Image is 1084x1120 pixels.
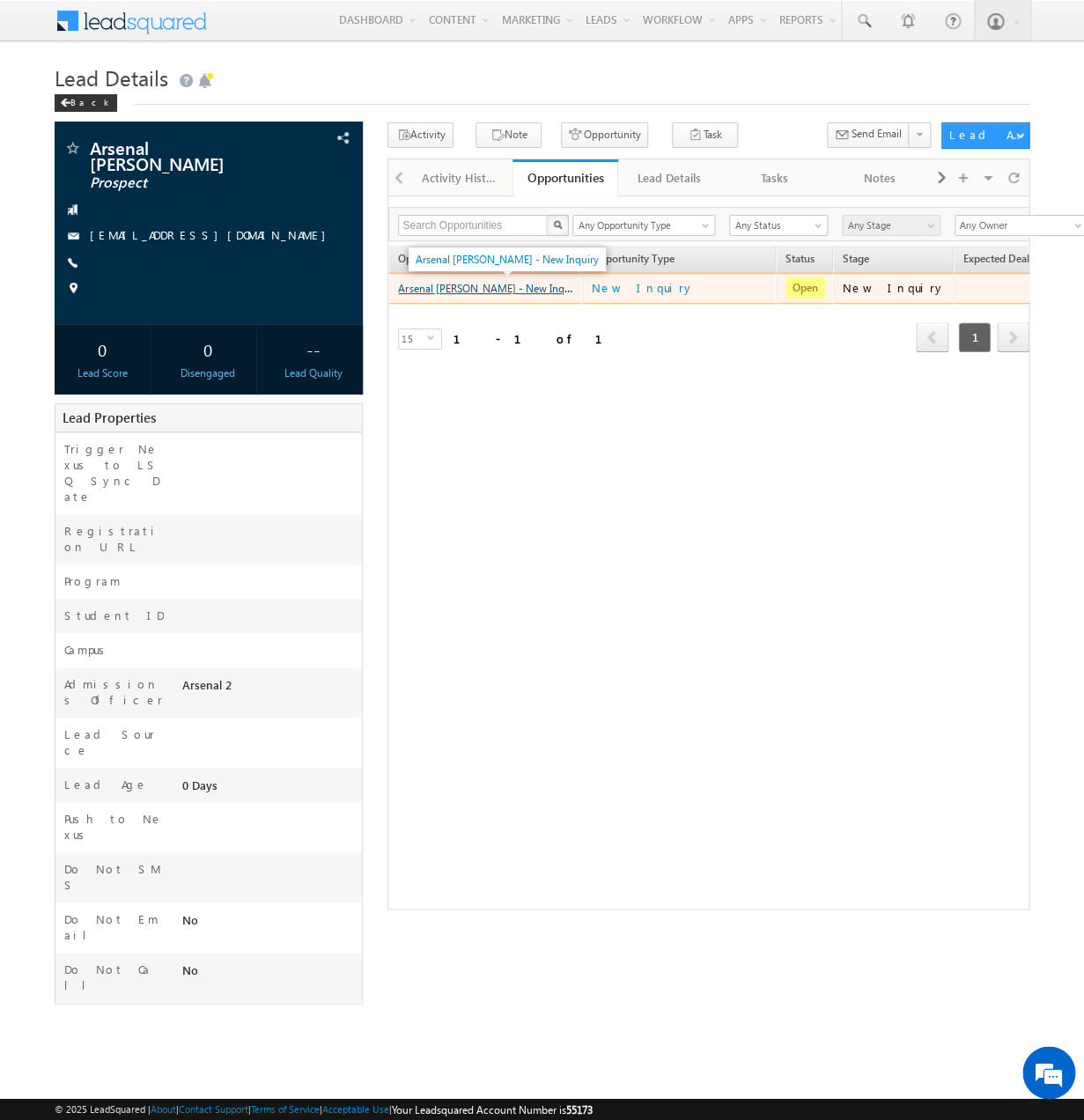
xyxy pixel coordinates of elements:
span: Stage [843,252,869,265]
div: Chat with us now [92,92,296,115]
span: Lead Details [55,63,168,92]
button: Activity [387,122,454,148]
span: Any Opportunity Type [573,217,702,233]
a: New Inquiry [592,277,768,298]
span: Lead Properties [63,409,156,426]
div: No [178,911,362,936]
textarea: Type your message and hit 'Enter' [23,163,321,527]
a: Activity History [408,159,513,196]
div: Lead Actions [949,127,1024,143]
div: Back [55,94,117,112]
button: Note [476,122,542,148]
img: d_60004797649_company_0_60004797649 [30,92,74,115]
div: Minimize live chat window [289,9,331,51]
div: Lead Quality [269,365,358,381]
span: 55173 [566,1102,593,1116]
span: Open [785,277,825,298]
a: Contact Support [179,1102,248,1114]
li: Activity History [408,159,513,195]
span: next [997,322,1029,352]
label: Registration URL [64,523,166,555]
span: Arsenal [PERSON_NAME] [90,139,279,171]
div: 1 - 1 of 1 [453,328,623,349]
label: Lead Age [64,777,148,792]
label: Lead Source [64,726,166,758]
label: Push to Nexus [64,811,166,843]
span: © 2025 LeadSquared | | | | | [55,1101,593,1117]
button: Task [672,122,738,148]
label: Do Not Email [64,911,166,943]
button: Send Email [827,122,910,148]
span: 15 [399,329,427,349]
a: Stage [834,249,878,272]
label: Campus [64,642,111,658]
a: Status [777,249,832,272]
a: Expected Deal Size [955,249,1060,272]
label: Do Not Call [64,962,166,993]
div: -- [269,333,358,365]
div: New Inquiry [843,280,946,296]
div: Lead Details [632,167,707,188]
a: Tasks [723,159,828,196]
img: Search [553,220,562,229]
a: prev [916,324,948,352]
div: 0 [59,333,147,365]
a: About [151,1102,176,1114]
a: Any Status [729,215,828,236]
a: Arsenal [PERSON_NAME] - New Inquiry [416,253,599,266]
span: Any Status [730,217,822,233]
div: Disengaged [164,365,252,381]
button: Opportunity [561,122,648,148]
div: Opportunities [526,169,604,186]
a: Arsenal [PERSON_NAME] - New Inquiry [398,280,581,295]
a: Terms of Service [251,1102,320,1114]
label: Do Not SMS [64,861,166,893]
span: prev [916,322,948,352]
div: 0 Days [178,777,362,801]
span: Your Leadsquared Account Number is [392,1102,593,1116]
div: No [178,962,362,986]
em: Start Chat [240,542,320,566]
span: 1 [958,322,991,352]
a: Opportunities [513,159,617,196]
div: 0 [164,333,252,365]
div: Lead Score [59,365,147,381]
span: Prospect [90,174,279,192]
a: Back [55,93,126,108]
a: Opportunity Name [389,249,495,272]
a: Lead Details [618,159,723,196]
label: Trigger Nexus to LSQ Sync Date [64,441,166,505]
a: Any Stage [842,215,940,236]
span: Arsenal 2 [182,677,232,692]
button: Lead Actions [941,122,1030,149]
label: Program [64,573,121,589]
span: Opportunity Name [398,252,486,265]
span: Opportunity Type [583,249,775,272]
a: Any Opportunity Type [572,215,715,236]
span: select [427,334,441,342]
label: Admissions Officer [64,676,166,708]
div: Activity History [422,167,497,188]
span: Send Email [852,126,902,142]
a: next [997,324,1029,352]
a: Notes [828,159,933,196]
a: Acceptable Use [322,1102,389,1114]
a: [EMAIL_ADDRESS][DOMAIN_NAME] [90,227,335,242]
span: Any Stage [843,217,934,233]
div: Tasks [737,167,812,188]
div: Notes [842,167,917,188]
span: Expected Deal Size [963,252,1051,265]
label: Student ID [64,608,164,623]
